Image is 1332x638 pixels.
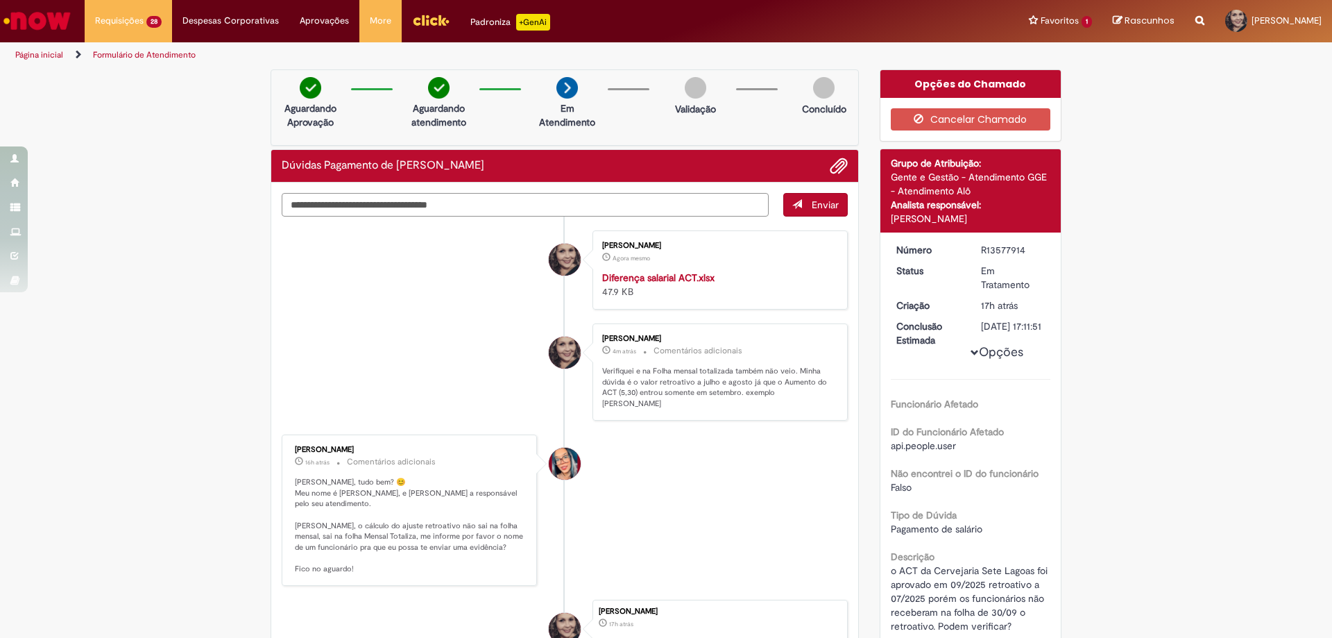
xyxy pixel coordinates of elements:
button: Enviar [783,193,848,217]
div: [PERSON_NAME] [602,242,833,250]
div: Gente e Gestão - Atendimento GGE - Atendimento Alô [891,170,1051,198]
span: 17h atrás [609,620,633,628]
div: Renata Luciane De Souza Faria Conrado [549,337,581,369]
span: Despesas Corporativas [182,14,279,28]
p: Aguardando atendimento [405,101,472,129]
b: Tipo de Dúvida [891,509,957,521]
img: check-circle-green.png [300,77,321,99]
p: Validação [675,102,716,116]
span: More [370,14,391,28]
span: 16h atrás [305,458,330,467]
span: Enviar [812,199,839,211]
p: Concluído [802,102,846,116]
ul: Trilhas de página [10,42,878,68]
img: arrow-next.png [556,77,578,99]
textarea: Digite sua mensagem aqui... [282,193,769,217]
small: Comentários adicionais [654,345,742,357]
div: [DATE] 17:11:51 [981,319,1045,333]
time: 29/09/2025 15:50:31 [609,620,633,628]
b: Descrição [891,551,934,563]
div: Padroniza [470,14,550,31]
div: [PERSON_NAME] [602,335,833,343]
div: [PERSON_NAME] [891,212,1051,226]
div: Grupo de Atribuição: [891,156,1051,170]
p: Em Atendimento [533,101,601,129]
a: Página inicial [15,49,63,60]
span: Rascunhos [1125,14,1175,27]
img: img-circle-grey.png [813,77,835,99]
span: Agora mesmo [613,254,650,262]
div: R13577914 [981,243,1045,257]
span: api.people.user [891,439,956,452]
span: Aprovações [300,14,349,28]
span: Requisições [95,14,144,28]
div: Maira Priscila Da Silva Arnaldo [549,448,581,480]
p: Verifiquei e na Folha mensal totalizada também não veio. Minha dúvida é o valor retroativo a julh... [602,366,833,410]
img: img-circle-grey.png [685,77,706,99]
span: [PERSON_NAME] [1252,15,1322,26]
img: ServiceNow [1,7,73,35]
div: Renata Luciane De Souza Faria Conrado [549,244,581,276]
span: Favoritos [1041,14,1079,28]
a: Diferença salarial ACT.xlsx [602,271,715,284]
button: Adicionar anexos [830,157,848,175]
span: Falso [891,481,912,494]
span: 1 [1082,16,1092,28]
time: 29/09/2025 16:38:44 [305,458,330,467]
div: 47.9 KB [602,271,833,299]
dt: Status [886,264,971,278]
a: Rascunhos [1113,15,1175,28]
img: check-circle-green.png [428,77,450,99]
b: ID do Funcionário Afetado [891,426,1004,438]
div: 29/09/2025 15:50:31 [981,299,1045,312]
b: Funcionário Afetado [891,398,978,410]
div: [PERSON_NAME] [295,446,526,454]
b: Não encontrei o ID do funcionário [891,467,1039,480]
span: Pagamento de salário [891,523,982,535]
div: Opções do Chamado [880,70,1061,98]
small: Comentários adicionais [347,456,436,468]
img: click_logo_yellow_360x200.png [412,10,450,31]
time: 30/09/2025 08:49:28 [613,254,650,262]
div: Em Tratamento [981,264,1045,292]
div: [PERSON_NAME] [599,607,840,616]
p: Aguardando Aprovação [277,101,344,129]
span: o ACT da Cervejaria Sete Lagoas foi aprovado em 09/2025 retroativo a 07/2025 porém os funcionário... [891,564,1050,632]
span: 4m atrás [613,347,636,355]
p: +GenAi [516,14,550,31]
span: 28 [146,16,162,28]
p: [PERSON_NAME], tudo bem? 😊 Meu nome é [PERSON_NAME], e [PERSON_NAME] a responsável pelo seu atend... [295,477,526,575]
dt: Criação [886,299,971,312]
time: 29/09/2025 15:50:31 [981,299,1018,312]
dt: Conclusão Estimada [886,319,971,347]
span: 17h atrás [981,299,1018,312]
dt: Número [886,243,971,257]
div: Analista responsável: [891,198,1051,212]
button: Cancelar Chamado [891,108,1051,131]
h2: Dúvidas Pagamento de Salário Histórico de tíquete [282,160,484,172]
a: Formulário de Atendimento [93,49,196,60]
